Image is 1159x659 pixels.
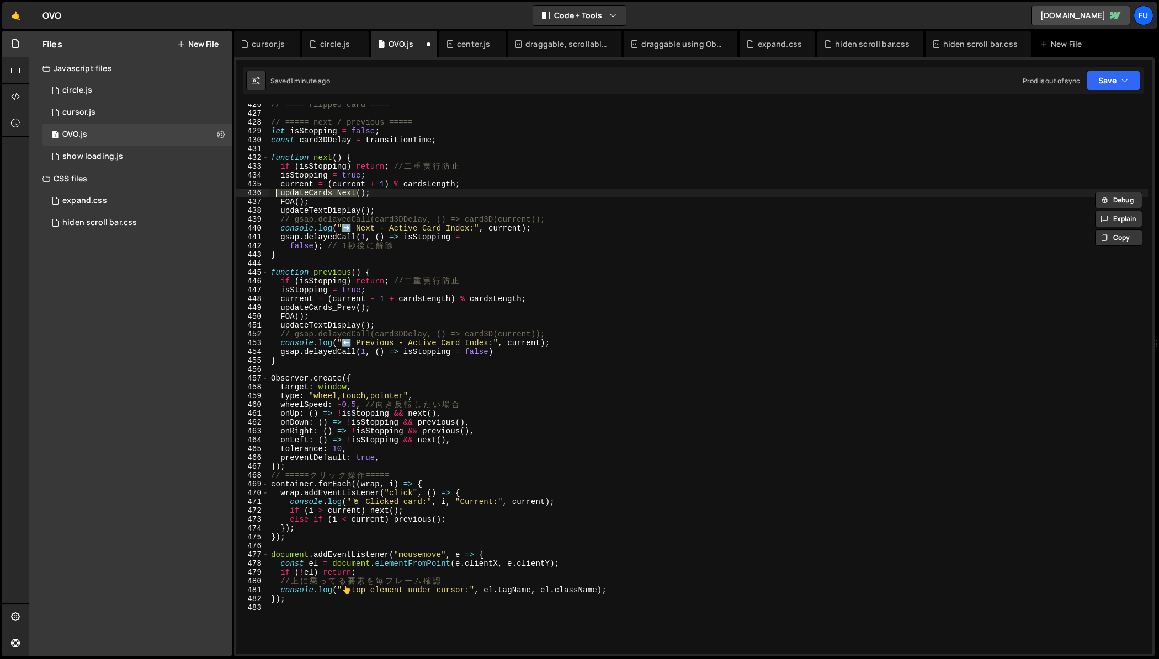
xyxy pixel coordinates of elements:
[236,312,269,321] div: 450
[236,603,269,612] div: 483
[236,330,269,339] div: 452
[236,303,269,312] div: 449
[236,189,269,197] div: 436
[236,136,269,144] div: 430
[236,533,269,542] div: 475
[270,76,330,85] div: Saved
[236,153,269,162] div: 432
[389,39,413,50] div: OVO.js
[236,180,269,189] div: 435
[236,294,269,303] div: 448
[758,39,802,50] div: expand.css
[236,427,269,436] div: 463
[290,76,330,85] div: 1 minute ago
[1095,229,1142,246] button: Copy
[236,594,269,603] div: 482
[236,365,269,374] div: 456
[236,277,269,286] div: 446
[236,250,269,259] div: 443
[236,568,269,577] div: 479
[42,124,232,146] div: 17267/47848.js
[62,130,87,140] div: OVO.js
[236,400,269,409] div: 460
[1095,211,1142,227] button: Explain
[236,453,269,462] div: 466
[236,321,269,330] div: 451
[1087,71,1140,90] button: Save
[1023,76,1080,85] div: Prod is out of sync
[236,286,269,294] div: 447
[236,356,269,365] div: 455
[236,559,269,568] div: 478
[236,436,269,444] div: 464
[42,9,61,22] div: OVO
[236,374,269,383] div: 457
[236,506,269,515] div: 472
[236,259,269,268] div: 444
[236,542,269,550] div: 476
[236,127,269,136] div: 429
[236,206,269,215] div: 438
[236,100,269,109] div: 426
[236,418,269,427] div: 462
[2,2,29,29] a: 🤙
[236,215,269,224] div: 439
[42,190,232,212] div: expand.css
[236,586,269,594] div: 481
[236,339,269,347] div: 453
[236,109,269,118] div: 427
[62,196,107,206] div: expand.css
[236,497,269,506] div: 471
[835,39,910,50] div: hiden scroll bar.css
[236,409,269,418] div: 461
[42,146,232,168] div: 17267/48011.js
[29,57,232,79] div: Javascript files
[641,39,724,50] div: draggable using Observer.css
[236,118,269,127] div: 428
[320,39,350,50] div: circle.js
[62,152,123,162] div: show loading.js
[1095,192,1142,208] button: Debug
[236,489,269,497] div: 470
[42,79,232,101] div: circle.js
[62,108,95,117] div: cursor.js
[62,85,92,95] div: circle.js
[42,212,232,234] div: 17267/47816.css
[236,347,269,356] div: 454
[42,38,62,50] h2: Files
[236,268,269,277] div: 445
[252,39,285,50] div: cursor.js
[236,233,269,242] div: 441
[236,224,269,233] div: 440
[236,144,269,153] div: 431
[236,444,269,453] div: 465
[1031,6,1130,25] a: [DOMAIN_NAME]
[236,383,269,392] div: 458
[236,197,269,206] div: 437
[236,480,269,489] div: 469
[236,462,269,471] div: 467
[236,392,269,400] div: 459
[42,101,232,124] div: 17267/48012.js
[943,39,1018,50] div: hiden scroll bar.css
[236,577,269,586] div: 480
[525,39,608,50] div: draggable, scrollable.js
[236,162,269,171] div: 433
[1134,6,1153,25] a: Fu
[177,40,219,49] button: New File
[236,524,269,533] div: 474
[236,471,269,480] div: 468
[457,39,490,50] div: center.js
[533,6,626,25] button: Code + Tools
[29,168,232,190] div: CSS files
[236,171,269,180] div: 434
[62,218,137,228] div: hiden scroll bar.css
[236,550,269,559] div: 477
[52,131,59,140] span: 1
[236,242,269,250] div: 442
[236,515,269,524] div: 473
[1040,39,1086,50] div: New File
